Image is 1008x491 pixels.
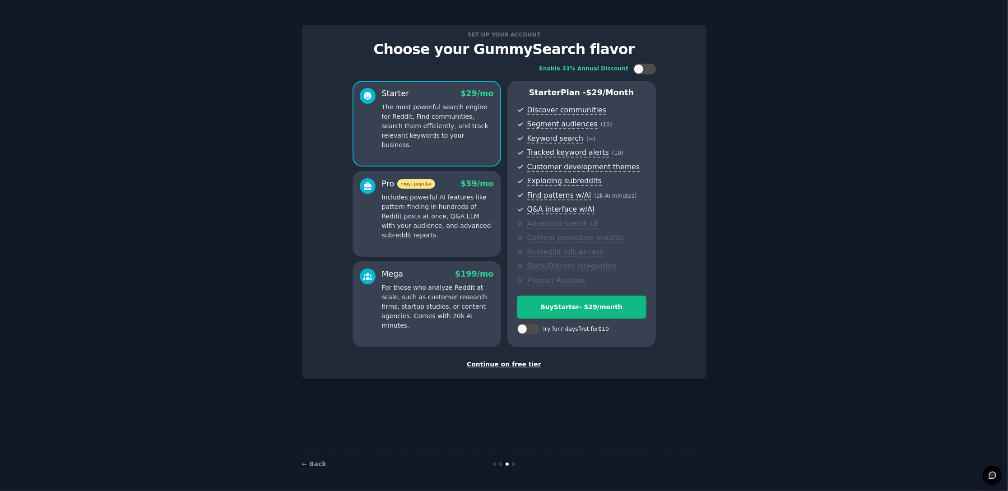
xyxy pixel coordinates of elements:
[543,325,609,334] div: Try for 7 days first for $10
[382,283,494,330] p: For those who analyze Reddit at scale, such as customer research firms, startup studios, or conte...
[527,248,603,257] span: Subreddit influencers
[527,148,609,157] span: Tracked keyword alerts
[382,193,494,240] p: Includes powerful AI features like pattern-finding in hundreds of Reddit posts at once, Q&A LLM w...
[527,176,602,186] span: Exploding subreddits
[586,136,595,142] span: ( ∞ )
[527,134,584,144] span: Keyword search
[527,106,606,115] span: Discover communities
[517,302,646,312] div: Buy Starter - $ 29 /month
[527,162,640,172] span: Customer development themes
[460,179,493,188] span: $ 59 /mo
[382,88,409,99] div: Starter
[527,120,598,129] span: Segment audiences
[382,269,404,280] div: Mega
[601,121,612,128] span: ( 10 )
[527,191,591,200] span: Find patterns w/AI
[311,360,697,369] div: Continue on free tier
[527,262,617,271] span: Slack/Discord integration
[397,179,435,189] span: most popular
[612,150,623,156] span: ( 10 )
[527,205,595,214] span: Q&A interface w/AI
[517,87,646,98] p: Starter Plan -
[382,102,494,150] p: The most powerful search engine for Reddit. Find communities, search them efficiently, and track ...
[460,89,493,98] span: $ 29 /mo
[382,178,435,190] div: Pro
[455,269,493,278] span: $ 199 /mo
[539,65,629,73] div: Enable 33% Annual Discount
[527,233,624,243] span: Content promotion insights
[586,88,634,97] span: $ 29 /month
[595,193,637,199] span: ( 2k AI minutes )
[302,460,326,468] a: ← Back
[527,276,585,286] span: Product Reviews
[517,296,646,319] button: BuyStarter- $29/month
[311,42,697,57] p: Choose your GummySearch flavor
[466,30,542,40] span: Set up your account
[527,219,598,229] span: Advanced search UI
